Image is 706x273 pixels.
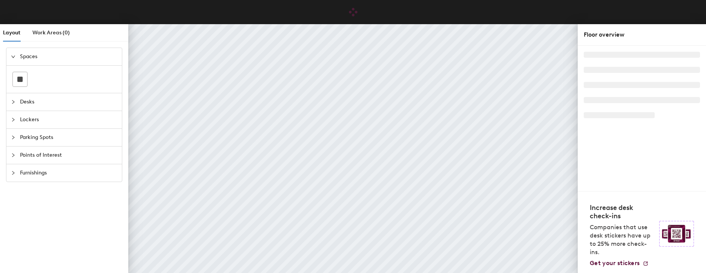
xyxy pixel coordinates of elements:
[590,204,655,220] h4: Increase desk check-ins
[590,259,640,267] span: Get your stickers
[20,147,117,164] span: Points of Interest
[11,100,15,104] span: collapsed
[590,223,655,256] p: Companies that use desk stickers have up to 25% more check-ins.
[11,171,15,175] span: collapsed
[32,29,70,36] span: Work Areas (0)
[20,164,117,182] span: Furnishings
[11,153,15,157] span: collapsed
[20,111,117,128] span: Lockers
[20,93,117,111] span: Desks
[11,54,15,59] span: expanded
[659,221,694,247] img: Sticker logo
[584,30,700,39] div: Floor overview
[3,29,20,36] span: Layout
[11,135,15,140] span: collapsed
[590,259,649,267] a: Get your stickers
[11,117,15,122] span: collapsed
[20,129,117,146] span: Parking Spots
[20,48,117,65] span: Spaces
